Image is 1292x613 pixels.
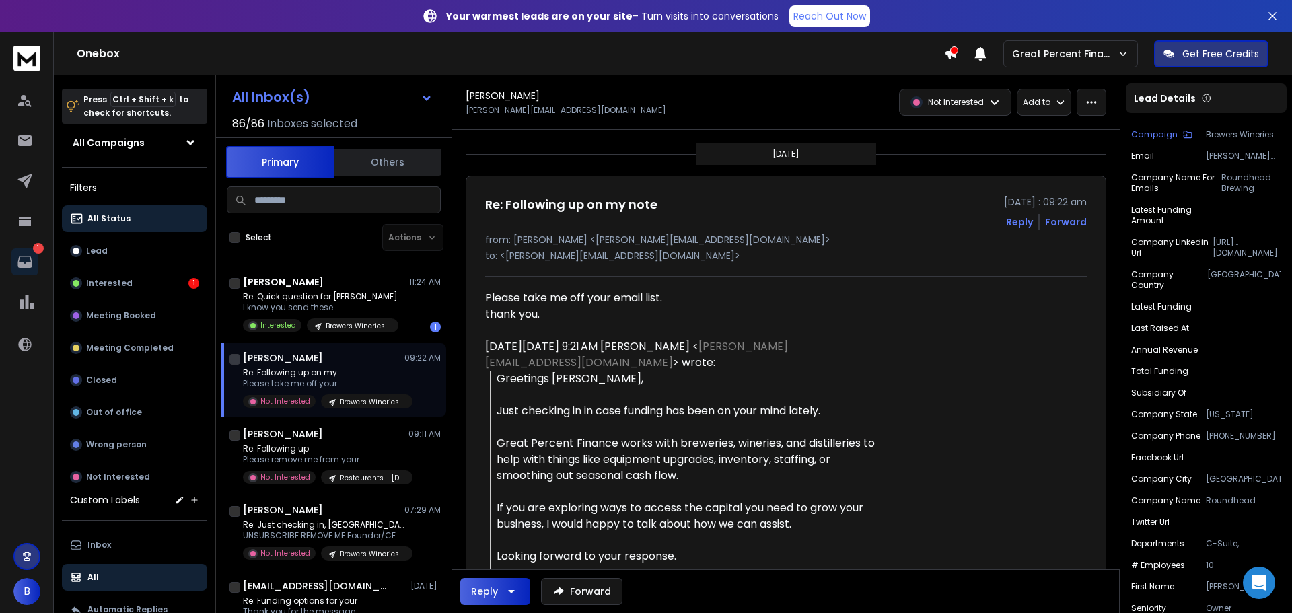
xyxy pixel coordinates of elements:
button: All [62,564,207,591]
div: Please take me off your email list. [485,290,878,306]
h1: [PERSON_NAME] [243,503,323,517]
p: Meeting Booked [86,310,156,321]
p: Campaign [1131,129,1178,140]
button: Get Free Credits [1154,40,1268,67]
div: [DATE][DATE] 9:21 AM [PERSON_NAME] < > wrote: [485,338,878,371]
p: Company Country [1131,269,1207,291]
div: Great Percent Finance works with breweries, wineries, and distilleries to help with things like e... [497,435,878,484]
p: Re: Just checking in, [GEOGRAPHIC_DATA] [243,519,404,530]
button: All Campaigns [62,129,207,156]
p: from: [PERSON_NAME] <[PERSON_NAME][EMAIL_ADDRESS][DOMAIN_NAME]> [485,233,1087,246]
p: 11:24 AM [409,277,441,287]
p: [DATE] [773,149,799,159]
p: Company Linkedin Url [1131,237,1213,258]
p: Company Phone [1131,431,1200,441]
p: Roundhead Brewing Company [1206,495,1281,506]
div: thank you. [485,306,878,322]
p: Interested [260,320,296,330]
p: Inbox [87,540,111,550]
p: Total Funding [1131,366,1188,377]
p: Email [1131,151,1154,161]
h1: [PERSON_NAME] [243,351,323,365]
button: Reply [460,578,530,605]
h1: All Campaigns [73,136,145,149]
div: If you are exploring ways to access the capital you need to grow your business, I would happy to ... [497,500,878,532]
p: 09:11 AM [408,429,441,439]
p: to: <[PERSON_NAME][EMAIL_ADDRESS][DOMAIN_NAME]> [485,249,1087,262]
button: Lead [62,238,207,264]
h1: [PERSON_NAME] [466,89,540,102]
p: [DATE] [410,581,441,591]
span: Ctrl + Shift + k [110,92,176,107]
p: Press to check for shortcuts. [83,93,188,120]
button: Out of office [62,399,207,426]
button: All Inbox(s) [221,83,443,110]
p: Not Interested [928,97,984,108]
p: 07:29 AM [404,505,441,515]
p: Company City [1131,474,1192,484]
p: Brewers Wineries Distiller - [DATE] [1206,129,1281,140]
label: Select [246,232,272,243]
p: Not Interested [260,548,310,558]
button: Wrong person [62,431,207,458]
img: logo [13,46,40,71]
p: 10 [1206,560,1281,571]
a: 1 [11,248,38,275]
h1: [EMAIL_ADDRESS][DOMAIN_NAME] [243,579,391,593]
p: Last Raised At [1131,323,1189,334]
p: Departments [1131,538,1184,549]
div: Looking forward to your response. [497,548,878,565]
p: [PERSON_NAME] [1206,581,1281,592]
h1: All Inbox(s) [232,90,310,104]
p: Not Interested [260,396,310,406]
div: 1 [430,322,441,332]
p: Add to [1023,97,1050,108]
p: Out of office [86,407,142,418]
p: Brewers Wineries Distiller - [DATE] [340,397,404,407]
p: Annual Revenue [1131,345,1198,355]
p: Brewers Wineries Distiller - [DATE] [340,549,404,559]
strong: Your warmest leads are on your site [446,9,633,23]
p: Reach Out Now [793,9,866,23]
button: Meeting Booked [62,302,207,329]
p: 1 [33,243,44,254]
p: Re: Funding options for your [243,596,398,606]
p: Not Interested [260,472,310,482]
p: [GEOGRAPHIC_DATA] [1206,474,1281,484]
h1: [PERSON_NAME] [243,275,324,289]
p: Meeting Completed [86,342,174,353]
button: Inbox [62,532,207,558]
p: 09:22 AM [404,353,441,363]
button: Forward [541,578,622,605]
div: Open Intercom Messenger [1243,567,1275,599]
button: Meeting Completed [62,334,207,361]
button: Campaign [1131,129,1192,140]
p: Re: Following up on my [243,367,404,378]
p: [PERSON_NAME][EMAIL_ADDRESS][DOMAIN_NAME] [1206,151,1281,161]
h3: Custom Labels [70,493,140,507]
button: Others [334,147,441,177]
p: Company Name [1131,495,1200,506]
p: Latest Funding Amount [1131,205,1215,226]
button: Reply [1006,215,1033,229]
p: – Turn visits into conversations [446,9,779,23]
p: [GEOGRAPHIC_DATA] [1207,269,1281,291]
p: Lead [86,246,108,256]
button: B [13,578,40,605]
p: All Status [87,213,131,224]
p: Facebook Url [1131,452,1184,463]
h1: Onebox [77,46,944,62]
button: Interested1 [62,270,207,297]
button: Not Interested [62,464,207,491]
p: Wrong person [86,439,147,450]
div: Just checking in in case funding has been on your mind lately. [497,403,878,419]
p: Please remove me from your [243,454,404,465]
p: # Employees [1131,560,1185,571]
div: 1 [188,278,199,289]
div: Forward [1045,215,1087,229]
p: [PERSON_NAME][EMAIL_ADDRESS][DOMAIN_NAME] [466,105,666,116]
a: Reach Out Now [789,5,870,27]
p: Twitter Url [1131,517,1170,528]
h1: Re: Following up on my note [485,195,657,214]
